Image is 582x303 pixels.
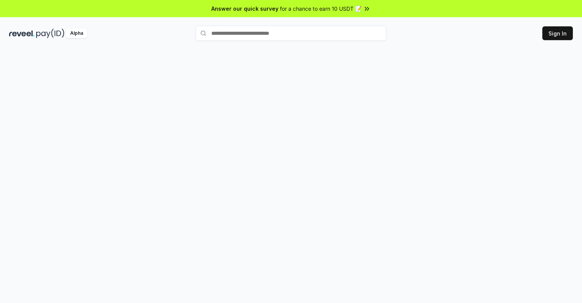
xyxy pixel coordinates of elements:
[66,29,87,38] div: Alpha
[211,5,278,13] span: Answer our quick survey
[9,29,35,38] img: reveel_dark
[542,26,573,40] button: Sign In
[280,5,362,13] span: for a chance to earn 10 USDT 📝
[36,29,64,38] img: pay_id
